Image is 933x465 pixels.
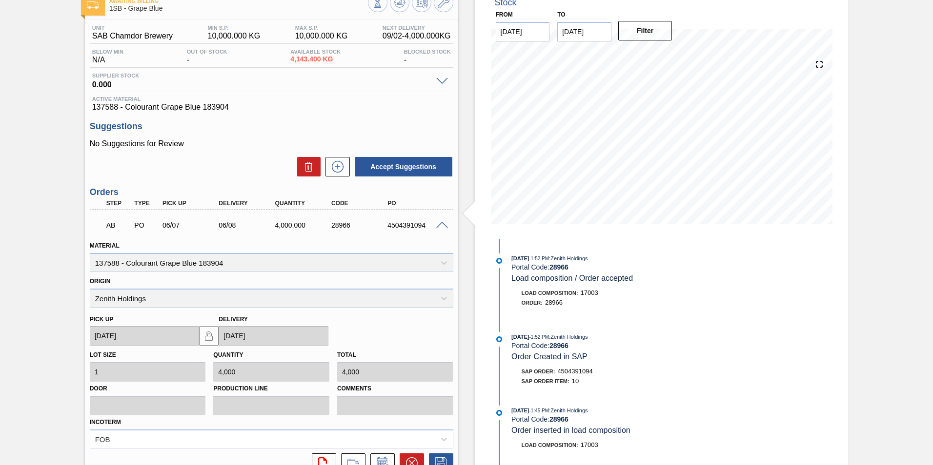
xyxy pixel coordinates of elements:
input: mm/dd/yyyy [496,22,550,41]
label: Production Line [213,382,329,396]
span: Available Stock [290,49,341,55]
span: 28966 [545,299,563,306]
span: SAB Chamdor Brewery [92,32,173,40]
img: atual [496,258,502,264]
div: N/A [90,49,126,64]
h3: Suggestions [90,121,453,132]
div: Portal Code: [511,263,743,271]
label: Lot size [90,351,116,358]
div: Type [132,200,161,207]
span: Supplier Stock [92,73,431,78]
span: Next Delivery [383,25,451,31]
span: [DATE] [511,255,529,261]
span: Below Min [92,49,123,55]
div: Step [104,200,133,207]
span: 10,000.000 KG [295,32,348,40]
button: Filter [618,21,672,40]
div: - [184,49,230,64]
span: : Zenith Holdings [549,407,588,413]
strong: 28966 [549,263,568,271]
div: Purchase order [132,221,161,229]
span: MIN S.P. [208,25,261,31]
input: mm/dd/yyyy [557,22,611,41]
span: 137588 - Colourant Grape Blue 183904 [92,103,451,112]
span: 4,143.400 KG [290,56,341,63]
span: [DATE] [511,407,529,413]
div: Accept Suggestions [350,156,453,177]
span: Order : [522,300,543,306]
img: atual [496,336,502,342]
span: Out Of Stock [187,49,227,55]
div: 28966 [329,221,392,229]
img: locked [203,330,215,342]
span: 09/02 - 4,000.000 KG [383,32,451,40]
span: 10 [572,377,579,385]
span: 0.000 [92,78,431,88]
span: Order inserted in load composition [511,426,630,434]
span: 1SB - Grape Blue [109,5,368,12]
div: 4,000.000 [273,221,336,229]
span: 4504391094 [557,368,592,375]
div: Portal Code: [511,415,743,423]
label: Delivery [219,316,248,323]
strong: 28966 [549,415,568,423]
label: Material [90,242,120,249]
span: SAP Order: [522,368,555,374]
div: New suggestion [321,157,350,176]
input: mm/dd/yyyy [90,326,200,346]
span: - 1:52 PM [529,256,549,261]
div: Portal Code: [511,342,743,349]
div: Delete Suggestions [292,157,321,176]
h3: Orders [90,187,453,197]
div: 06/07/2025 [160,221,223,229]
label: From [496,11,513,18]
span: 10,000.000 KG [208,32,261,40]
label: Quantity [213,351,243,358]
img: Ícone [87,1,99,9]
div: FOB [95,435,110,443]
img: atual [496,410,502,416]
span: : Zenith Holdings [549,334,588,340]
p: No Suggestions for Review [90,139,453,148]
div: PO [385,200,448,207]
span: 17003 [581,289,598,296]
button: locked [199,326,219,346]
div: Awaiting Billing [104,214,133,236]
button: Accept Suggestions [355,157,452,176]
span: Active Material [92,96,451,102]
label: Incoterm [90,419,121,426]
div: Quantity [273,200,336,207]
span: SAP Order Item: [522,378,569,384]
span: Load Composition : [522,290,578,296]
span: MAX S.P. [295,25,348,31]
span: 17003 [581,441,598,448]
strong: 28966 [549,342,568,349]
div: 4504391094 [385,221,448,229]
p: AB [106,221,131,229]
div: Code [329,200,392,207]
span: Order Created in SAP [511,352,588,361]
label: to [557,11,565,18]
label: Pick up [90,316,114,323]
label: Total [337,351,356,358]
div: Pick up [160,200,223,207]
label: Door [90,382,206,396]
div: Delivery [216,200,279,207]
span: - 1:52 PM [529,334,549,340]
div: - [402,49,453,64]
span: Blocked Stock [404,49,451,55]
label: Comments [337,382,453,396]
label: Origin [90,278,111,285]
span: Load Composition : [522,442,578,448]
span: Unit [92,25,173,31]
span: [DATE] [511,334,529,340]
input: mm/dd/yyyy [219,326,328,346]
div: 06/08/2025 [216,221,279,229]
span: - 1:45 PM [529,408,549,413]
span: Load composition / Order accepted [511,274,633,282]
span: : Zenith Holdings [549,255,588,261]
